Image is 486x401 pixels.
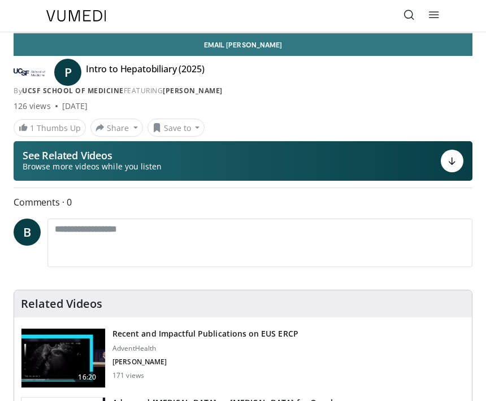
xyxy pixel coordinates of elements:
[62,101,88,112] div: [DATE]
[14,219,41,246] a: B
[112,328,298,339] h3: Recent and Impactful Publications on EUS ERCP
[73,372,101,383] span: 16:20
[23,150,162,161] p: See Related Videos
[14,141,472,181] button: See Related Videos Browse more videos while you listen
[46,10,106,21] img: VuMedi Logo
[14,119,86,137] a: 1 Thumbs Up
[14,63,45,81] img: UCSF School of Medicine
[163,86,223,95] a: [PERSON_NAME]
[54,59,81,86] a: P
[14,86,472,96] div: By FEATURING
[90,119,143,137] button: Share
[30,123,34,133] span: 1
[14,33,472,56] a: Email [PERSON_NAME]
[112,358,298,367] p: [PERSON_NAME]
[14,195,472,210] span: Comments 0
[22,86,124,95] a: UCSF School of Medicine
[21,328,465,388] a: 16:20 Recent and Impactful Publications on EUS ERCP AdventHealth [PERSON_NAME] 171 views
[23,161,162,172] span: Browse more videos while you listen
[147,119,205,137] button: Save to
[21,329,105,387] img: bb7b621e-0c81-448b-9bfc-ed83df58b958.150x105_q85_crop-smart_upscale.jpg
[86,63,204,81] h4: Intro to Hepatobiliary (2025)
[21,297,102,311] h4: Related Videos
[112,371,144,380] p: 171 views
[14,101,51,112] span: 126 views
[112,344,298,353] p: AdventHealth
